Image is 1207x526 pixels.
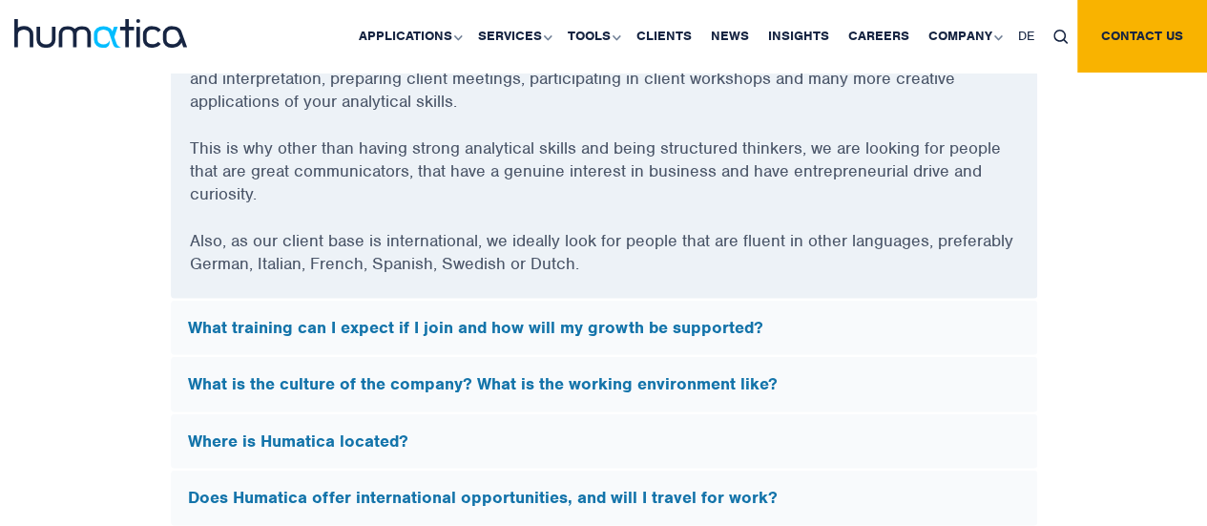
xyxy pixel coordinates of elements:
img: search_icon [1053,30,1068,44]
h5: Does Humatica offer international opportunities, and will I travel for work? [188,488,1020,509]
h5: What training can I expect if I join and how will my growth be supported? [188,318,1020,339]
h5: Where is Humatica located? [188,431,1020,452]
span: DE [1018,28,1034,44]
h5: What is the culture of the company? What is the working environment like? [188,374,1020,395]
img: logo [14,19,187,48]
p: Also, as our client base is international, we ideally look for people that are fluent in other la... [190,229,1018,299]
p: This is why other than having strong analytical skills and being structured thinkers, we are look... [190,137,1018,229]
